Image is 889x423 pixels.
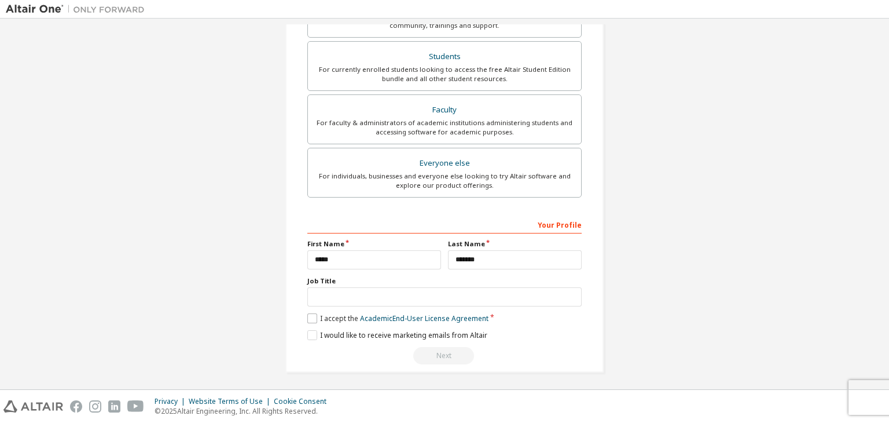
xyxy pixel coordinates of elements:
[3,400,63,413] img: altair_logo.svg
[274,397,333,406] div: Cookie Consent
[307,330,487,340] label: I would like to receive marketing emails from Altair
[6,3,150,15] img: Altair One
[89,400,101,413] img: instagram.svg
[448,239,582,249] label: Last Name
[315,118,574,137] div: For faculty & administrators of academic institutions administering students and accessing softwa...
[307,347,582,364] div: Read and acccept EULA to continue
[360,313,488,323] a: Academic End-User License Agreement
[155,406,333,416] p: © 2025 Altair Engineering, Inc. All Rights Reserved.
[315,155,574,172] div: Everyone else
[307,313,488,323] label: I accept the
[307,215,582,234] div: Your Profile
[155,397,189,406] div: Privacy
[307,239,441,249] label: First Name
[307,276,582,286] label: Job Title
[315,49,574,65] div: Students
[315,65,574,83] div: For currently enrolled students looking to access the free Altair Student Edition bundle and all ...
[315,172,574,190] div: For individuals, businesses and everyone else looking to try Altair software and explore our prod...
[108,400,120,413] img: linkedin.svg
[315,102,574,118] div: Faculty
[70,400,82,413] img: facebook.svg
[127,400,144,413] img: youtube.svg
[189,397,274,406] div: Website Terms of Use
